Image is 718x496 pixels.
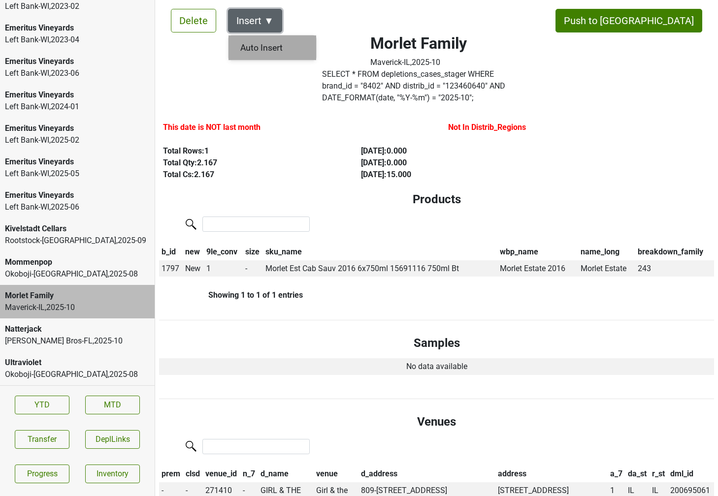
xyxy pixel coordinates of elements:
th: new: activate to sort column ascending [183,244,204,260]
div: [DATE] : 15.000 [361,169,536,181]
div: [PERSON_NAME] Bros-FL , 2025 - 10 [5,335,150,347]
td: - [243,260,263,277]
div: Emeritus Vineyards [5,156,150,168]
div: Maverick-IL , 2025 - 10 [370,57,467,68]
td: No data available [159,358,714,375]
div: [DATE] : 0.000 [361,157,536,169]
div: Okoboji-[GEOGRAPHIC_DATA] , 2025 - 08 [5,369,150,380]
div: Mommenpop [5,256,150,268]
div: Total Qty: 2.167 [163,157,338,169]
div: Left Bank-WI , 2023 - 04 [5,34,150,46]
div: Showing 1 to 1 of 1 entries [159,290,303,300]
td: 243 [636,260,714,277]
a: Inventory [85,465,140,483]
div: Emeritus Vineyards [5,89,150,101]
div: Left Bank-WI , 2024 - 01 [5,101,150,113]
th: breakdown_family: activate to sort column ascending [636,244,714,260]
td: Morlet Estate [578,260,635,277]
th: name_long: activate to sort column ascending [578,244,635,260]
th: a_7: activate to sort column ascending [608,466,625,483]
h2: Morlet Family [370,34,467,53]
a: MTD [85,396,140,414]
div: Ultraviolet [5,357,150,369]
div: Left Bank-WI , 2025 - 06 [5,201,150,213]
button: Insert ▼ [228,9,282,32]
div: Rootstock-[GEOGRAPHIC_DATA] , 2025 - 09 [5,235,150,247]
th: 9le_conv: activate to sort column ascending [204,244,243,260]
div: Auto Insert [228,35,316,61]
div: Natterjack [5,323,150,335]
label: Click to copy query [322,68,516,104]
div: Emeritus Vineyards [5,123,150,134]
button: DeplLinks [85,430,140,449]
div: Emeritus Vineyards [5,56,150,67]
h4: Venues [167,415,706,429]
th: da_st: activate to sort column ascending [625,466,650,483]
th: r_st: activate to sort column ascending [650,466,668,483]
h4: Products [167,192,706,207]
td: 1 [204,260,243,277]
th: address: activate to sort column ascending [496,466,608,483]
div: Emeritus Vineyards [5,189,150,201]
h4: Samples [167,336,706,350]
td: New [183,260,204,277]
span: 1797 [162,264,179,273]
th: dml_id: activate to sort column ascending [668,466,714,483]
div: Morlet Family [5,290,150,302]
th: wbp_name: activate to sort column ascending [497,244,578,260]
button: Push to [GEOGRAPHIC_DATA] [555,9,702,32]
div: Left Bank-WI , 2025 - 05 [5,168,150,180]
div: Okoboji-[GEOGRAPHIC_DATA] , 2025 - 08 [5,268,150,280]
div: [DATE] : 0.000 [361,145,536,157]
button: Delete [171,9,216,32]
th: size: activate to sort column ascending [243,244,263,260]
div: Total Rows: 1 [163,145,338,157]
th: prem: activate to sort column descending [159,466,183,483]
a: Progress [15,465,69,483]
div: Total Cs: 2.167 [163,169,338,181]
div: Left Bank-WI , 2023 - 02 [5,0,150,12]
th: n_7: activate to sort column ascending [241,466,259,483]
td: Morlet Est Cab Sauv 2016 6x750ml 15691116 750ml Bt [263,260,497,277]
td: Morlet Estate 2016 [497,260,578,277]
label: This date is NOT last month [163,122,261,133]
div: Emeritus Vineyards [5,22,150,34]
th: d_name: activate to sort column ascending [258,466,314,483]
th: clsd: activate to sort column ascending [183,466,203,483]
th: venue: activate to sort column ascending [314,466,359,483]
th: b_id: activate to sort column descending [159,244,183,260]
th: venue_id: activate to sort column ascending [203,466,240,483]
button: Transfer [15,430,69,449]
div: Maverick-IL , 2025 - 10 [5,302,150,313]
th: d_address: activate to sort column ascending [359,466,495,483]
div: Left Bank-WI , 2025 - 02 [5,134,150,146]
div: Kivelstadt Cellars [5,223,150,235]
label: Not In Distrib_Regions [448,122,526,133]
div: Left Bank-WI , 2023 - 06 [5,67,150,79]
th: sku_name: activate to sort column ascending [263,244,497,260]
a: YTD [15,396,69,414]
